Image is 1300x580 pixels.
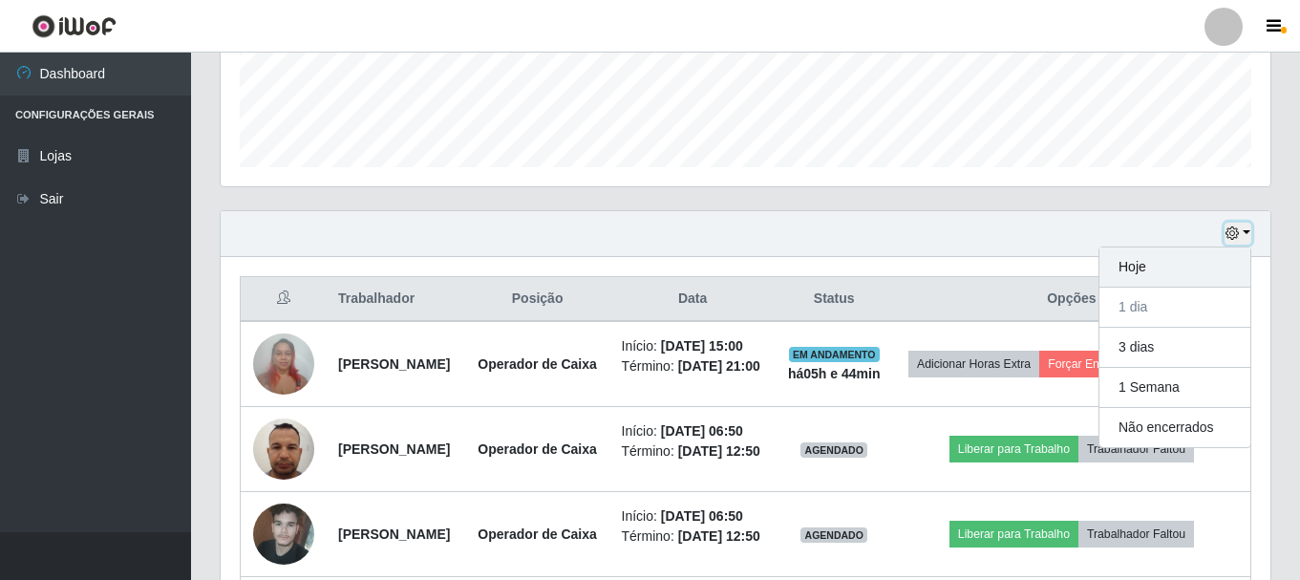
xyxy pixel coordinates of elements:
[1078,436,1194,462] button: Trabalhador Faltou
[661,338,743,354] time: [DATE] 15:00
[253,408,314,489] img: 1701473418754.jpeg
[338,526,450,542] strong: [PERSON_NAME]
[800,527,867,543] span: AGENDADO
[478,356,597,372] strong: Operador de Caixa
[327,277,465,322] th: Trabalhador
[678,528,760,544] time: [DATE] 12:50
[1099,328,1250,368] button: 3 dias
[478,526,597,542] strong: Operador de Caixa
[661,508,743,524] time: [DATE] 06:50
[800,442,867,458] span: AGENDADO
[1099,288,1250,328] button: 1 dia
[661,423,743,439] time: [DATE] 06:50
[788,366,881,381] strong: há 05 h e 44 min
[949,521,1078,548] button: Liberar para Trabalho
[1039,351,1167,377] button: Forçar Encerramento
[622,356,764,376] li: Término:
[622,421,764,441] li: Início:
[789,347,880,362] span: EM ANDAMENTO
[678,443,760,459] time: [DATE] 12:50
[1078,521,1194,548] button: Trabalhador Faltou
[253,323,314,404] img: 1722880664865.jpeg
[478,441,597,457] strong: Operador de Caixa
[776,277,893,322] th: Status
[610,277,776,322] th: Data
[1099,368,1250,408] button: 1 Semana
[949,436,1078,462] button: Liberar para Trabalho
[338,356,450,372] strong: [PERSON_NAME]
[908,351,1039,377] button: Adicionar Horas Extra
[1099,247,1250,288] button: Hoje
[893,277,1251,322] th: Opções
[622,441,764,462] li: Término:
[253,493,314,574] img: 1717609421755.jpeg
[622,526,764,547] li: Término:
[32,14,117,38] img: CoreUI Logo
[622,506,764,526] li: Início:
[622,336,764,356] li: Início:
[678,358,760,374] time: [DATE] 21:00
[465,277,610,322] th: Posição
[338,441,450,457] strong: [PERSON_NAME]
[1099,408,1250,447] button: Não encerrados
